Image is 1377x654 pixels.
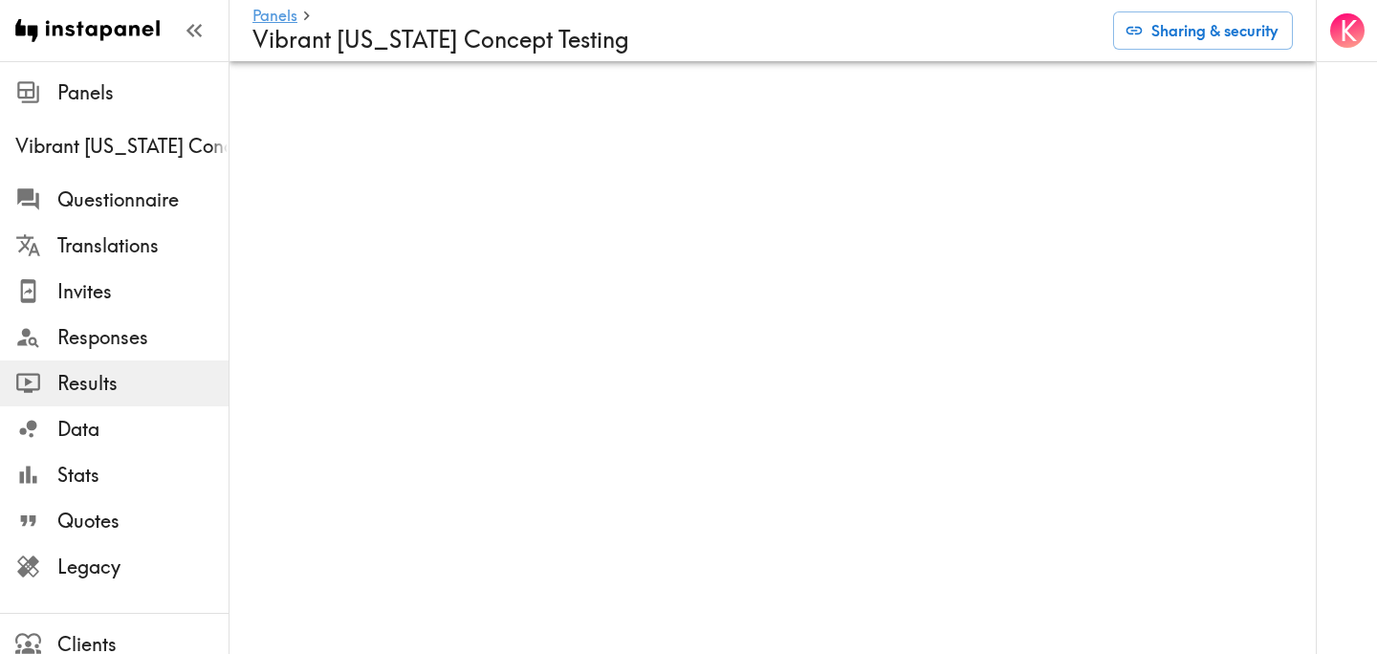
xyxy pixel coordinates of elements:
span: Questionnaire [57,186,229,213]
button: K [1328,11,1366,50]
h4: Vibrant [US_STATE] Concept Testing [252,26,1098,54]
span: Data [57,416,229,443]
span: K [1340,14,1357,48]
a: Panels [252,8,297,26]
span: Results [57,370,229,397]
span: Quotes [57,508,229,534]
span: Panels [57,79,229,106]
span: Responses [57,324,229,351]
span: Vibrant [US_STATE] Concept Testing [15,133,229,160]
span: Stats [57,462,229,489]
span: Translations [57,232,229,259]
span: Legacy [57,554,229,580]
span: Invites [57,278,229,305]
button: Sharing & security [1113,11,1293,50]
div: Vibrant Arizona Concept Testing [15,133,229,160]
